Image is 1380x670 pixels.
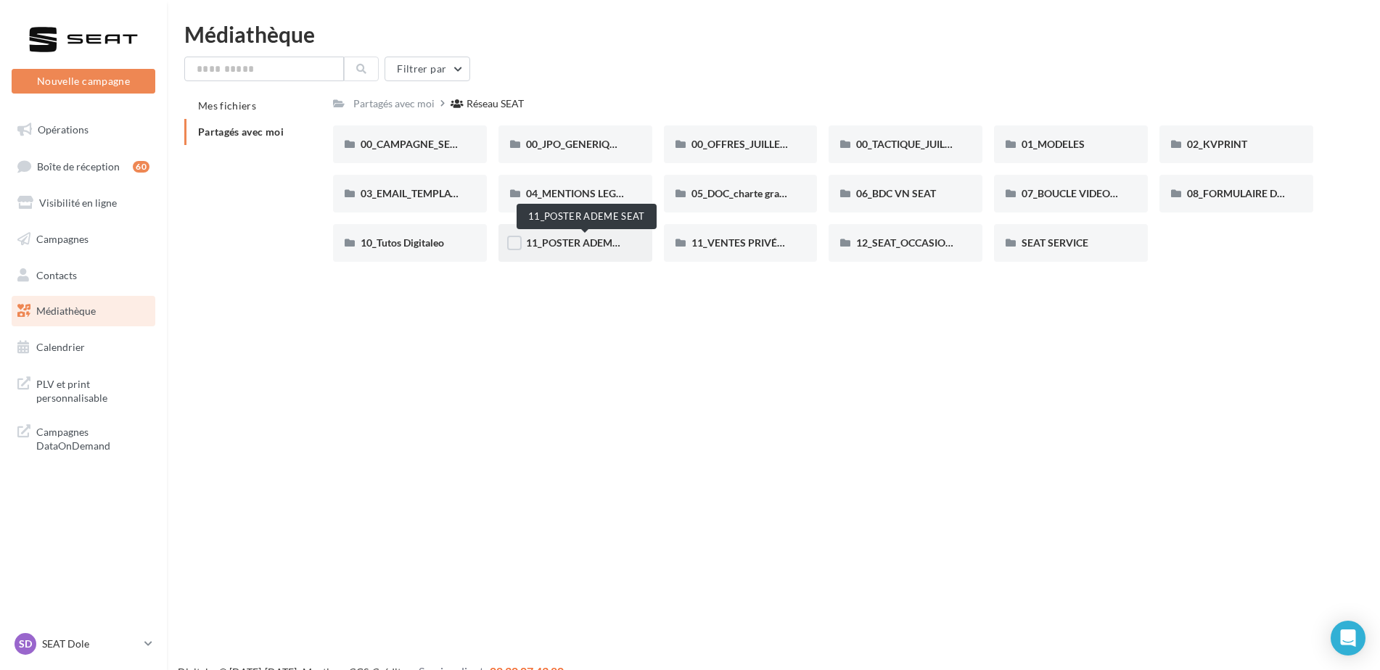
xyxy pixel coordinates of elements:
[36,374,149,405] span: PLV et print personnalisable
[353,96,435,111] div: Partagés avec moi
[36,422,149,453] span: Campagnes DataOnDemand
[385,57,470,81] button: Filtrer par
[361,138,496,150] span: 00_CAMPAGNE_SEPTEMBRE
[9,151,158,182] a: Boîte de réception60
[198,125,284,138] span: Partagés avec moi
[691,138,816,150] span: 00_OFFRES_JUILLET AOÛT
[1187,138,1247,150] span: 02_KVPRINT
[39,197,117,209] span: Visibilité en ligne
[1331,621,1365,655] div: Open Intercom Messenger
[12,69,155,94] button: Nouvelle campagne
[1022,138,1085,150] span: 01_MODELES
[9,416,158,459] a: Campagnes DataOnDemand
[691,187,868,199] span: 05_DOC_charte graphique + Guidelines
[37,160,120,172] span: Boîte de réception
[38,123,89,136] span: Opérations
[526,187,718,199] span: 04_MENTIONS LEGALES OFFRES PRESSE
[36,341,85,353] span: Calendrier
[856,236,1020,249] span: 12_SEAT_OCCASIONS_GARANTIES
[1022,187,1213,199] span: 07_BOUCLE VIDEO ECRAN SHOWROOM
[42,637,139,651] p: SEAT Dole
[526,138,690,150] span: 00_JPO_GENERIQUE IBIZA ARONA
[19,637,32,651] span: SD
[36,268,77,281] span: Contacts
[691,236,815,249] span: 11_VENTES PRIVÉES SEAT
[9,115,158,145] a: Opérations
[856,187,936,199] span: 06_BDC VN SEAT
[856,138,992,150] span: 00_TACTIQUE_JUILLET AOÛT
[36,305,96,317] span: Médiathèque
[9,188,158,218] a: Visibilité en ligne
[198,99,256,112] span: Mes fichiers
[9,260,158,291] a: Contacts
[517,204,657,229] div: 11_POSTER ADEME SEAT
[133,161,149,173] div: 60
[9,332,158,363] a: Calendrier
[361,187,519,199] span: 03_EMAIL_TEMPLATE HTML SEAT
[9,368,158,411] a: PLV et print personnalisable
[9,296,158,326] a: Médiathèque
[361,236,444,249] span: 10_Tutos Digitaleo
[36,233,89,245] span: Campagnes
[1022,236,1088,249] span: SEAT SERVICE
[9,224,158,255] a: Campagnes
[526,236,644,249] span: 11_POSTER ADEME SEAT
[467,96,524,111] div: Réseau SEAT
[12,630,155,658] a: SD SEAT Dole
[184,23,1363,45] div: Médiathèque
